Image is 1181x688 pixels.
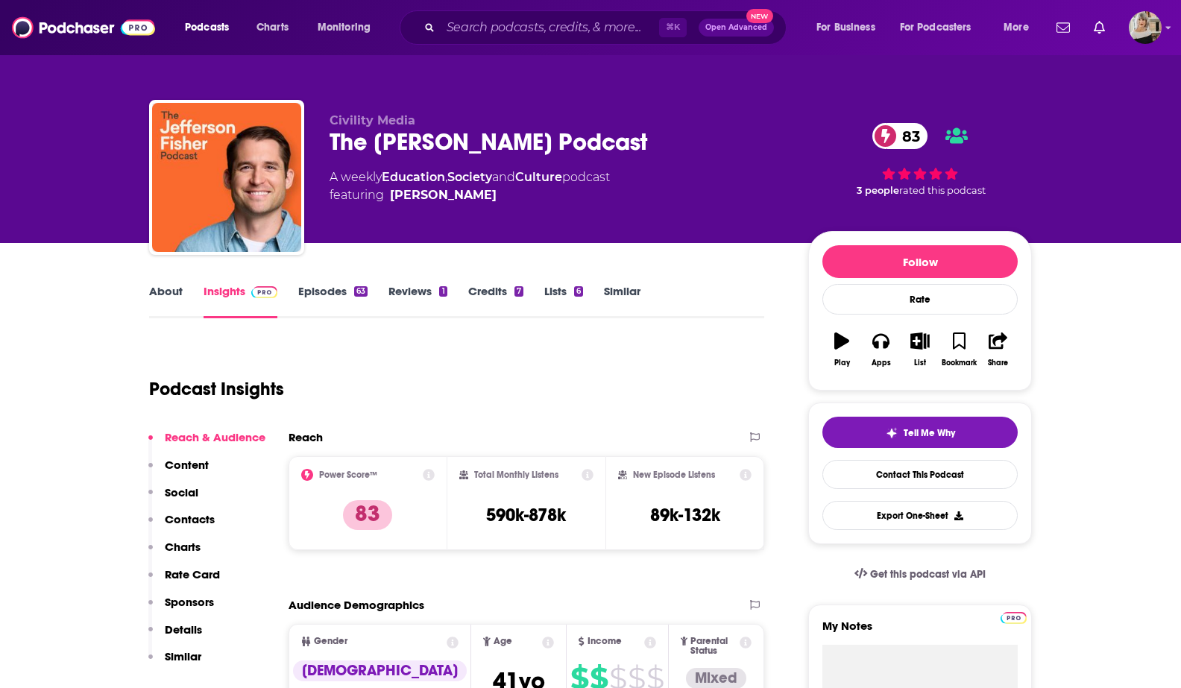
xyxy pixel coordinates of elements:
h2: Total Monthly Listens [474,470,558,480]
button: open menu [806,16,894,40]
span: For Podcasters [900,17,971,38]
button: open menu [890,16,993,40]
p: Content [165,458,209,472]
div: 1 [439,286,447,297]
button: Bookmark [939,323,978,376]
p: Reach & Audience [165,430,265,444]
span: rated this podcast [899,185,986,196]
a: Education [382,170,445,184]
button: Contacts [148,512,215,540]
button: Details [148,622,202,650]
button: Export One-Sheet [822,501,1018,530]
span: For Business [816,17,875,38]
button: Open AdvancedNew [699,19,774,37]
span: 83 [887,123,928,149]
button: open menu [307,16,390,40]
button: Rate Card [148,567,220,595]
span: More [1004,17,1029,38]
div: Search podcasts, credits, & more... [414,10,801,45]
button: Share [979,323,1018,376]
button: Play [822,323,861,376]
a: 83 [872,123,928,149]
button: List [901,323,939,376]
span: New [746,9,773,23]
p: Charts [165,540,201,554]
span: and [492,170,515,184]
img: tell me why sparkle [886,427,898,439]
img: Podchaser Pro [1001,612,1027,624]
button: Charts [148,540,201,567]
p: Similar [165,649,201,663]
p: Sponsors [165,595,214,609]
label: My Notes [822,619,1018,645]
a: InsightsPodchaser Pro [204,284,277,318]
button: Content [148,458,209,485]
span: Charts [256,17,289,38]
h3: 89k-132k [650,504,720,526]
a: About [149,284,183,318]
p: Contacts [165,512,215,526]
div: 63 [354,286,368,297]
span: Tell Me Why [904,427,955,439]
h2: New Episode Listens [633,470,715,480]
div: 6 [574,286,583,297]
a: Pro website [1001,610,1027,624]
span: Parental Status [690,637,737,656]
div: Rate [822,284,1018,315]
span: Monitoring [318,17,371,38]
img: Podchaser - Follow, Share and Rate Podcasts [12,13,155,42]
span: Age [494,637,512,646]
span: ⌘ K [659,18,687,37]
a: Show notifications dropdown [1088,15,1111,40]
span: Civility Media [330,113,415,127]
button: Apps [861,323,900,376]
a: Jefferson Fisher [390,186,497,204]
span: Get this podcast via API [870,568,986,581]
div: Play [834,359,850,367]
span: Income [588,637,622,646]
h2: Audience Demographics [289,598,424,612]
span: Gender [314,637,347,646]
div: A weekly podcast [330,168,610,204]
h2: Power Score™ [319,470,377,480]
p: Social [165,485,198,499]
img: The Jefferson Fisher Podcast [152,103,301,252]
a: Charts [247,16,297,40]
button: open menu [174,16,248,40]
p: Details [165,622,202,637]
img: User Profile [1129,11,1162,44]
div: 83 3 peoplerated this podcast [808,113,1032,206]
span: 3 people [857,185,899,196]
button: Follow [822,245,1018,278]
span: , [445,170,447,184]
a: Lists6 [544,284,583,318]
div: Apps [872,359,891,367]
a: Similar [604,284,640,318]
div: Bookmark [942,359,977,367]
h1: Podcast Insights [149,378,284,400]
span: Podcasts [185,17,229,38]
div: List [914,359,926,367]
div: Share [988,359,1008,367]
a: Reviews1 [388,284,447,318]
a: Society [447,170,492,184]
input: Search podcasts, credits, & more... [441,16,659,40]
div: [DEMOGRAPHIC_DATA] [293,660,467,681]
div: 7 [514,286,523,297]
a: Episodes63 [298,284,368,318]
a: Show notifications dropdown [1051,15,1076,40]
p: Rate Card [165,567,220,581]
button: Social [148,485,198,513]
button: Reach & Audience [148,430,265,458]
a: Credits7 [468,284,523,318]
button: open menu [993,16,1048,40]
span: featuring [330,186,610,204]
a: Contact This Podcast [822,460,1018,489]
span: Open Advanced [705,24,767,31]
button: Sponsors [148,595,214,622]
button: tell me why sparkleTell Me Why [822,417,1018,448]
h3: 590k-878k [486,504,566,526]
a: Get this podcast via API [843,556,998,593]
